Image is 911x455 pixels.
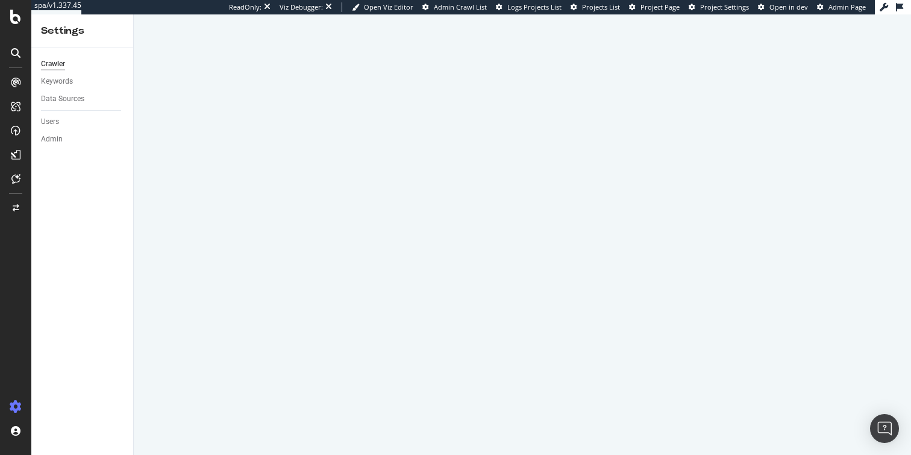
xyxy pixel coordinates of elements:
a: Users [41,116,125,128]
a: Admin Crawl List [422,2,487,12]
div: Data Sources [41,93,84,105]
span: Admin Crawl List [434,2,487,11]
span: Projects List [582,2,620,11]
a: Project Page [629,2,680,12]
a: Projects List [571,2,620,12]
div: ReadOnly: [229,2,261,12]
span: Logs Projects List [507,2,562,11]
a: Admin [41,133,125,146]
div: Settings [41,24,124,38]
span: Open Viz Editor [364,2,413,11]
span: Open in dev [769,2,808,11]
span: Admin Page [828,2,866,11]
div: Admin [41,133,63,146]
span: Project Page [640,2,680,11]
a: Admin Page [817,2,866,12]
a: Open in dev [758,2,808,12]
div: Open Intercom Messenger [870,414,899,443]
a: Open Viz Editor [352,2,413,12]
div: Keywords [41,75,73,88]
div: Crawler [41,58,65,70]
a: Logs Projects List [496,2,562,12]
span: Project Settings [700,2,749,11]
a: Project Settings [689,2,749,12]
div: Users [41,116,59,128]
div: Viz Debugger: [280,2,323,12]
a: Data Sources [41,93,125,105]
a: Crawler [41,58,125,70]
a: Keywords [41,75,125,88]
